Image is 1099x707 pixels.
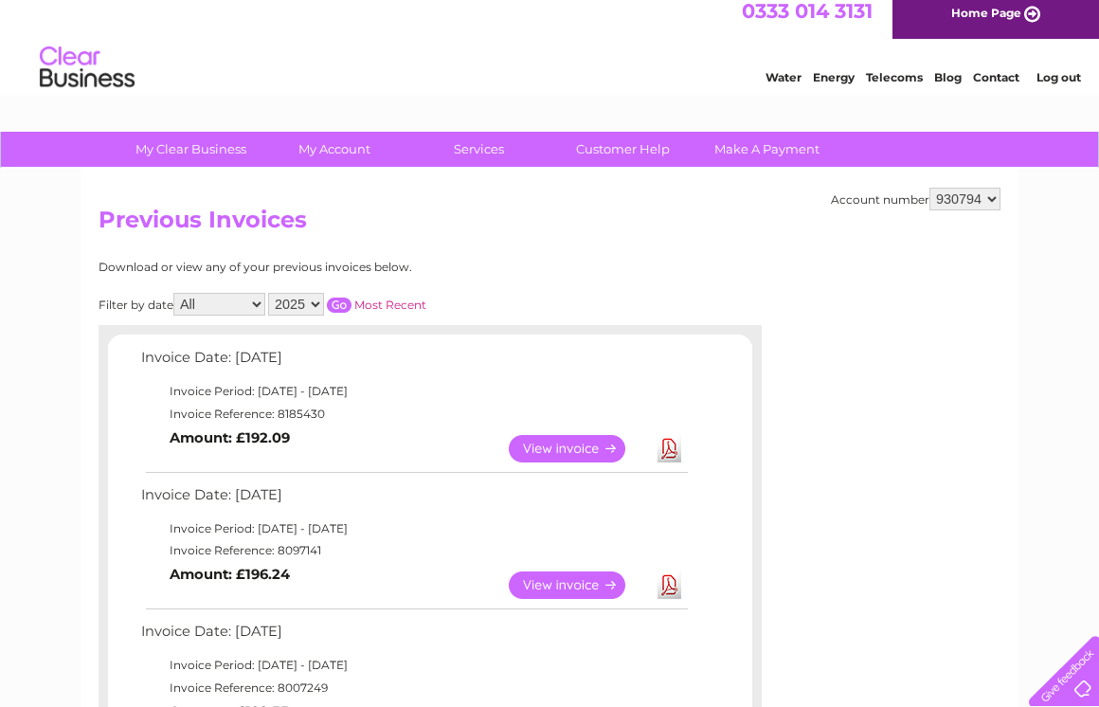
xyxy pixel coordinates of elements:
[136,677,691,699] td: Invoice Reference: 8007249
[113,132,269,167] a: My Clear Business
[658,435,681,462] a: Download
[257,132,413,167] a: My Account
[136,403,691,426] td: Invoice Reference: 8185430
[136,380,691,403] td: Invoice Period: [DATE] - [DATE]
[545,132,701,167] a: Customer Help
[934,81,962,95] a: Blog
[99,293,596,316] div: Filter by date
[766,81,802,95] a: Water
[813,81,855,95] a: Energy
[170,566,290,583] b: Amount: £196.24
[658,571,681,599] a: Download
[742,9,873,33] a: 0333 014 3131
[136,619,691,654] td: Invoice Date: [DATE]
[136,654,691,677] td: Invoice Period: [DATE] - [DATE]
[39,49,135,107] img: logo.png
[831,188,1000,210] div: Account number
[866,81,923,95] a: Telecoms
[136,345,691,380] td: Invoice Date: [DATE]
[354,298,426,312] a: Most Recent
[136,539,691,562] td: Invoice Reference: 8097141
[136,517,691,540] td: Invoice Period: [DATE] - [DATE]
[973,81,1019,95] a: Contact
[99,261,596,274] div: Download or view any of your previous invoices below.
[170,429,290,446] b: Amount: £192.09
[99,207,1000,243] h2: Previous Invoices
[1036,81,1081,95] a: Log out
[509,571,648,599] a: View
[103,10,999,92] div: Clear Business is a trading name of Verastar Limited (registered in [GEOGRAPHIC_DATA] No. 3667643...
[509,435,648,462] a: View
[136,482,691,517] td: Invoice Date: [DATE]
[401,132,557,167] a: Services
[689,132,845,167] a: Make A Payment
